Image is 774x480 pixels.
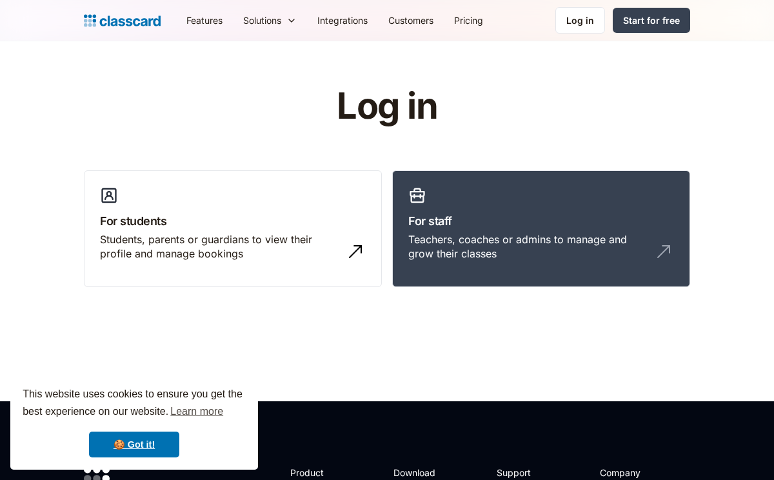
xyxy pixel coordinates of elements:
[84,12,161,30] a: home
[183,86,592,126] h1: Log in
[393,466,446,479] h2: Download
[600,466,686,479] h2: Company
[233,6,307,35] div: Solutions
[497,466,549,479] h2: Support
[89,432,179,457] a: dismiss cookie message
[176,6,233,35] a: Features
[290,466,359,479] h2: Product
[23,386,246,421] span: This website uses cookies to ensure you get the best experience on our website.
[408,232,648,261] div: Teachers, coaches or admins to manage and grow their classes
[613,8,690,33] a: Start for free
[566,14,594,27] div: Log in
[444,6,493,35] a: Pricing
[408,212,674,230] h3: For staff
[307,6,378,35] a: Integrations
[243,14,281,27] div: Solutions
[100,212,366,230] h3: For students
[10,374,258,470] div: cookieconsent
[168,402,225,421] a: learn more about cookies
[84,170,382,288] a: For studentsStudents, parents or guardians to view their profile and manage bookings
[100,232,340,261] div: Students, parents or guardians to view their profile and manage bookings
[392,170,690,288] a: For staffTeachers, coaches or admins to manage and grow their classes
[555,7,605,34] a: Log in
[623,14,680,27] div: Start for free
[378,6,444,35] a: Customers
